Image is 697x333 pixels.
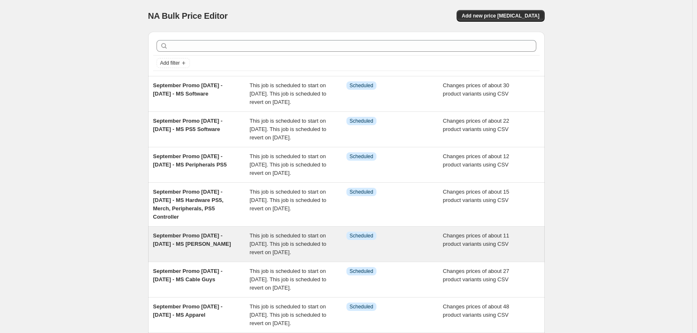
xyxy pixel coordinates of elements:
[153,268,223,283] span: September Promo [DATE] - [DATE] - MS Cable Guys
[350,82,374,89] span: Scheduled
[148,11,228,20] span: NA Bulk Price Editor
[157,58,190,68] button: Add filter
[153,303,223,318] span: September Promo [DATE] - [DATE] - MS Apparel
[250,153,326,176] span: This job is scheduled to start on [DATE]. This job is scheduled to revert on [DATE].
[457,10,544,22] button: Add new price [MEDICAL_DATA]
[153,82,223,97] span: September Promo [DATE] - [DATE] - MS Software
[350,153,374,160] span: Scheduled
[250,189,326,212] span: This job is scheduled to start on [DATE]. This job is scheduled to revert on [DATE].
[153,153,227,168] span: September Promo [DATE] - [DATE] - MS Peripherals PS5
[462,13,539,19] span: Add new price [MEDICAL_DATA]
[153,118,223,132] span: September Promo [DATE] - [DATE] - MS PS5 Software
[250,118,326,141] span: This job is scheduled to start on [DATE]. This job is scheduled to revert on [DATE].
[350,303,374,310] span: Scheduled
[350,268,374,275] span: Scheduled
[350,232,374,239] span: Scheduled
[443,153,509,168] span: Changes prices of about 12 product variants using CSV
[443,232,509,247] span: Changes prices of about 11 product variants using CSV
[350,189,374,195] span: Scheduled
[250,268,326,291] span: This job is scheduled to start on [DATE]. This job is scheduled to revert on [DATE].
[443,189,509,203] span: Changes prices of about 15 product variants using CSV
[443,303,509,318] span: Changes prices of about 48 product variants using CSV
[153,232,231,247] span: September Promo [DATE] - [DATE] - MS [PERSON_NAME]
[250,303,326,326] span: This job is scheduled to start on [DATE]. This job is scheduled to revert on [DATE].
[160,60,180,66] span: Add filter
[443,118,509,132] span: Changes prices of about 22 product variants using CSV
[153,189,224,220] span: September Promo [DATE] - [DATE] - MS Hardware PS5, Merch, Peripherals, PS5 Controller
[250,82,326,105] span: This job is scheduled to start on [DATE]. This job is scheduled to revert on [DATE].
[350,118,374,124] span: Scheduled
[443,268,509,283] span: Changes prices of about 27 product variants using CSV
[443,82,509,97] span: Changes prices of about 30 product variants using CSV
[250,232,326,255] span: This job is scheduled to start on [DATE]. This job is scheduled to revert on [DATE].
